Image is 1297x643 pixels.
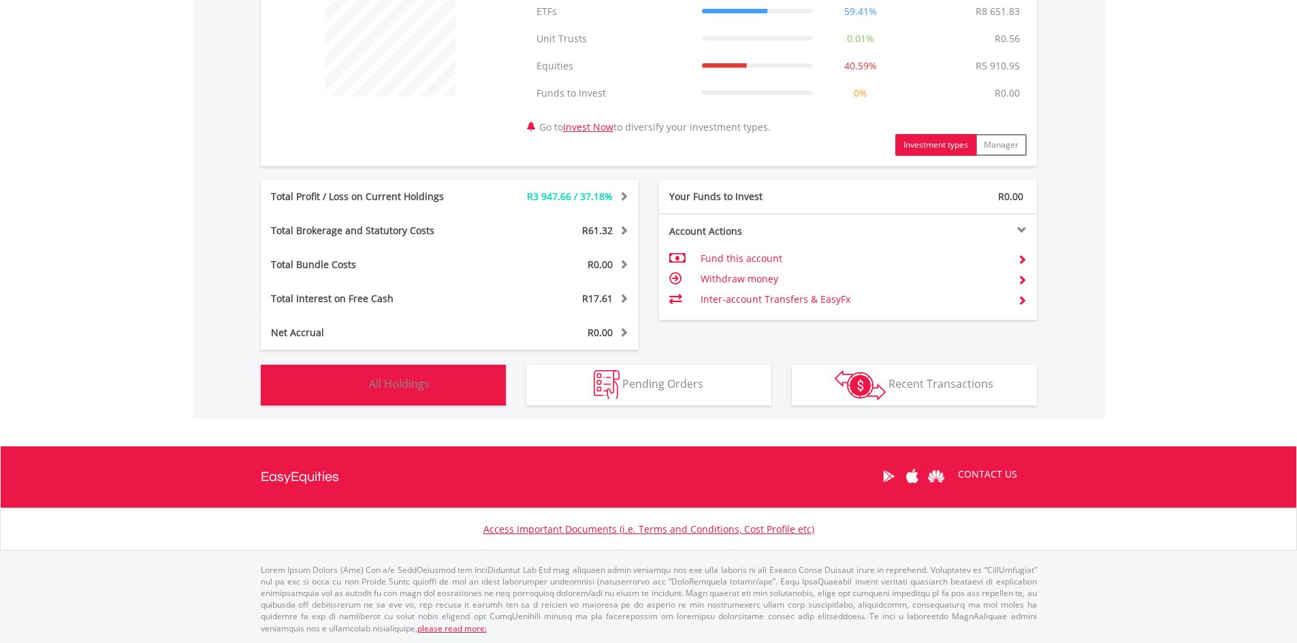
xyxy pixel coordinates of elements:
[261,292,481,306] div: Total Interest on Free Cash
[527,190,613,203] span: R3 947.66 / 37.18%
[792,365,1037,406] button: Recent Transactions
[530,80,695,107] td: Funds to Invest
[819,25,902,52] td: 0.01%
[835,370,886,400] img: transactions-zar-wht.png
[701,289,1006,310] td: Inter-account Transfers & EasyFx
[588,326,613,339] span: R0.00
[976,134,1027,156] button: Manager
[888,376,993,391] span: Recent Transactions
[483,523,814,535] a: Access Important Documents (i.e. Terms and Conditions, Cost Profile etc)
[417,623,487,634] a: please read more:
[588,258,613,271] span: R0.00
[337,370,366,399] img: holdings-wht.png
[659,225,848,238] div: Account Actions
[526,365,771,406] button: Pending Orders
[948,455,1027,493] a: CONTACT US
[261,224,481,237] div: Total Brokerage and Statutory Costs
[622,376,703,391] span: Pending Orders
[594,370,620,399] img: pending_instructions-wht.png
[988,25,1027,52] td: R0.56
[261,326,481,340] div: Net Accrual
[530,25,695,52] td: Unit Trusts
[925,455,948,497] a: Huawei
[701,248,1006,269] td: Fund this account
[701,269,1006,289] td: Withdraw money
[261,190,481,203] div: Total Profit / Loss on Current Holdings
[261,446,339,508] a: EasyEquities
[261,258,481,271] div: Total Bundle Costs
[261,564,1037,634] p: Lorem Ipsum Dolors (Ame) Con a/e SeddOeiusmod tem InciDiduntut Lab Etd mag aliquaen admin veniamq...
[582,292,613,305] span: R17.61
[659,190,848,203] div: Your Funds to Invest
[261,365,506,406] button: All Holdings
[901,455,925,497] a: Apple
[895,134,976,156] button: Investment types
[530,52,695,80] td: Equities
[819,80,902,107] td: 0%
[998,190,1023,203] span: R0.00
[969,52,1027,80] td: R5 910.95
[819,52,902,80] td: 40.59%
[988,80,1027,107] td: R0.00
[582,224,613,237] span: R61.32
[877,455,901,497] a: Google Play
[369,376,430,391] span: All Holdings
[563,120,613,133] a: Invest Now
